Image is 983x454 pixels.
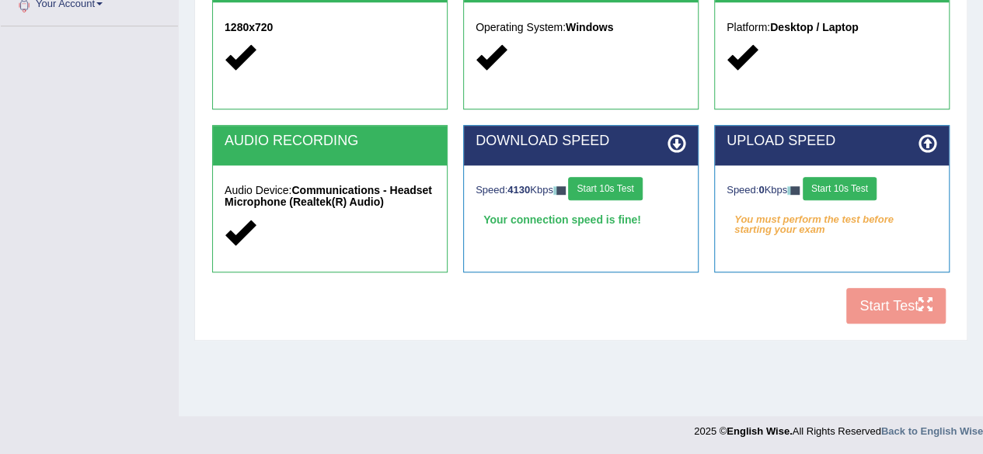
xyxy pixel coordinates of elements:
[803,177,877,200] button: Start 10s Test
[476,208,686,231] div: Your connection speed is fine!
[770,21,859,33] strong: Desktop / Laptop
[881,425,983,437] a: Back to English Wise
[225,184,432,208] strong: Communications - Headset Microphone (Realtek(R) Audio)
[476,133,686,149] h2: DOWNLOAD SPEED
[727,133,937,149] h2: UPLOAD SPEED
[727,208,937,231] em: You must perform the test before starting your exam
[727,177,937,204] div: Speed: Kbps
[476,177,686,204] div: Speed: Kbps
[507,184,530,196] strong: 4130
[566,21,613,33] strong: Windows
[727,425,792,437] strong: English Wise.
[787,186,800,195] img: ajax-loader-fb-connection.gif
[727,22,937,33] h5: Platform:
[225,21,273,33] strong: 1280x720
[476,22,686,33] h5: Operating System:
[225,185,435,209] h5: Audio Device:
[568,177,642,200] button: Start 10s Test
[553,186,566,195] img: ajax-loader-fb-connection.gif
[225,133,435,149] h2: AUDIO RECORDING
[694,416,983,438] div: 2025 © All Rights Reserved
[758,184,764,196] strong: 0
